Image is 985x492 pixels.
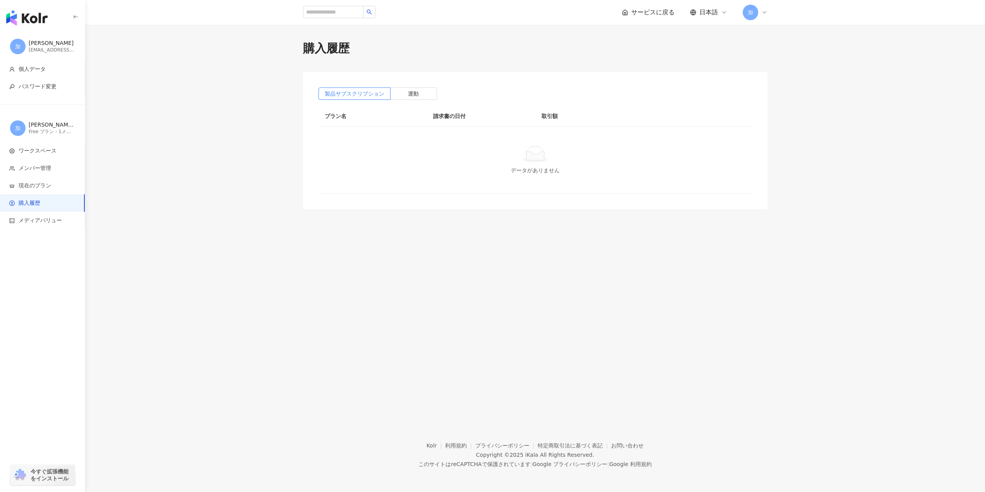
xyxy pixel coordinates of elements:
span: サービスに戻る [631,8,675,17]
span: 加 [15,42,21,51]
a: プライバシーポリシー [475,442,538,449]
div: [PERSON_NAME] [29,39,75,47]
a: iKala [525,452,538,458]
span: 加 [748,8,753,17]
span: calculator [9,218,15,223]
div: [PERSON_NAME]のワークスペース [29,121,75,129]
span: ワークスペース [19,147,57,155]
span: 加 [15,124,21,132]
span: 製品サブスクリプション [325,91,384,97]
span: パスワード変更 [19,83,57,91]
span: このサイトはreCAPTCHAで保護されています [418,459,652,469]
th: 取引額 [535,106,644,127]
a: 利用規約 [445,442,475,449]
div: Free プラン - 1メンバー [29,129,75,135]
img: chrome extension [12,469,27,481]
a: サービスに戻る [622,8,675,17]
a: Google 利用規約 [609,461,652,467]
div: データがありません [328,166,743,175]
span: 運動 [408,91,419,97]
a: お問い合わせ [611,442,644,449]
span: 現在のプラン [19,182,51,190]
a: 特定商取引法に基づく表記 [538,442,611,449]
div: 購入履歴 [303,40,767,57]
th: プラン名 [319,106,427,127]
span: メディアバリュー [19,217,62,225]
div: Copyright © 2025 All Rights Reserved. [476,452,594,458]
span: 今すぐ拡張機能をインストール [31,468,73,482]
img: logo [6,10,48,26]
span: user [9,67,15,72]
span: 日本語 [699,8,718,17]
span: key [9,84,15,89]
span: メンバー管理 [19,165,51,172]
span: 個人データ [19,65,46,73]
div: [EMAIL_ADDRESS][DOMAIN_NAME] [29,47,75,53]
a: Google プライバシーポリシー [532,461,607,467]
span: search [367,9,372,15]
a: Kolr [427,442,445,449]
span: dollar [9,201,15,206]
a: chrome extension今すぐ拡張機能をインストール [10,465,75,485]
span: | [607,461,609,467]
th: 請求書の日付 [427,106,535,127]
span: 購入履歴 [19,199,40,207]
span: | [531,461,533,467]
